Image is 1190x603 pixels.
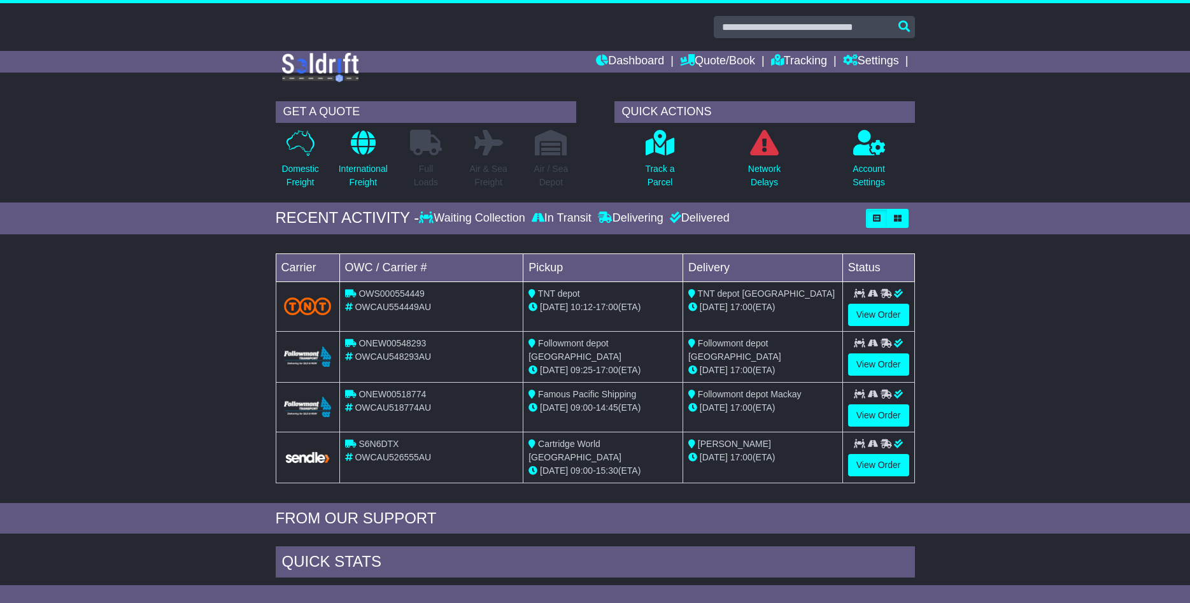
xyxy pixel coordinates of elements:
[680,51,755,73] a: Quote/Book
[667,211,730,225] div: Delivered
[688,338,781,362] span: Followmont depot [GEOGRAPHIC_DATA]
[528,211,595,225] div: In Transit
[538,288,580,299] span: TNT depot
[688,364,837,377] div: (ETA)
[355,452,431,462] span: OWCAU526555AU
[698,389,802,399] span: Followmont depot Mackay
[570,402,593,413] span: 09:00
[595,211,667,225] div: Delivering
[276,253,339,281] td: Carrier
[614,101,915,123] div: QUICK ACTIONS
[528,364,677,377] div: - (ETA)
[747,129,781,196] a: NetworkDelays
[688,401,837,415] div: (ETA)
[540,465,568,476] span: [DATE]
[570,465,593,476] span: 09:00
[534,162,569,189] p: Air / Sea Depot
[284,346,332,367] img: Followmont_Transport.png
[848,353,909,376] a: View Order
[688,301,837,314] div: (ETA)
[596,365,618,375] span: 17:00
[843,51,899,73] a: Settings
[853,162,885,189] p: Account Settings
[570,365,593,375] span: 09:25
[276,546,915,581] div: Quick Stats
[528,338,621,362] span: Followmont depot [GEOGRAPHIC_DATA]
[470,162,507,189] p: Air & Sea Freight
[848,304,909,326] a: View Order
[339,253,523,281] td: OWC / Carrier #
[538,389,636,399] span: Famous Pacific Shipping
[276,509,915,528] div: FROM OUR SUPPORT
[852,129,886,196] a: AccountSettings
[596,302,618,312] span: 17:00
[570,302,593,312] span: 10:12
[644,129,675,196] a: Track aParcel
[358,288,425,299] span: OWS000554449
[700,402,728,413] span: [DATE]
[748,162,781,189] p: Network Delays
[523,253,683,281] td: Pickup
[698,288,835,299] span: TNT depot [GEOGRAPHIC_DATA]
[688,451,837,464] div: (ETA)
[284,451,332,464] img: GetCarrierServiceLogo
[596,465,618,476] span: 15:30
[730,365,753,375] span: 17:00
[730,452,753,462] span: 17:00
[355,302,431,312] span: OWCAU554449AU
[338,129,388,196] a: InternationalFreight
[730,402,753,413] span: 17:00
[540,365,568,375] span: [DATE]
[540,302,568,312] span: [DATE]
[700,302,728,312] span: [DATE]
[358,389,426,399] span: ONEW00518774
[358,338,426,348] span: ONEW00548293
[410,162,442,189] p: Full Loads
[528,301,677,314] div: - (ETA)
[355,402,431,413] span: OWCAU518774AU
[698,439,771,449] span: [PERSON_NAME]
[284,397,332,418] img: Followmont_Transport.png
[771,51,827,73] a: Tracking
[281,162,318,189] p: Domestic Freight
[730,302,753,312] span: 17:00
[281,129,319,196] a: DomesticFreight
[848,404,909,427] a: View Order
[528,464,677,478] div: - (ETA)
[528,401,677,415] div: - (ETA)
[596,402,618,413] span: 14:45
[284,297,332,315] img: TNT_Domestic.png
[276,209,420,227] div: RECENT ACTIVITY -
[276,101,576,123] div: GET A QUOTE
[528,439,621,462] span: Cartridge World [GEOGRAPHIC_DATA]
[700,452,728,462] span: [DATE]
[596,51,664,73] a: Dashboard
[339,162,388,189] p: International Freight
[683,253,842,281] td: Delivery
[700,365,728,375] span: [DATE]
[355,351,431,362] span: OWCAU548293AU
[848,454,909,476] a: View Order
[358,439,399,449] span: S6N6DTX
[645,162,674,189] p: Track a Parcel
[540,402,568,413] span: [DATE]
[842,253,914,281] td: Status
[419,211,528,225] div: Waiting Collection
